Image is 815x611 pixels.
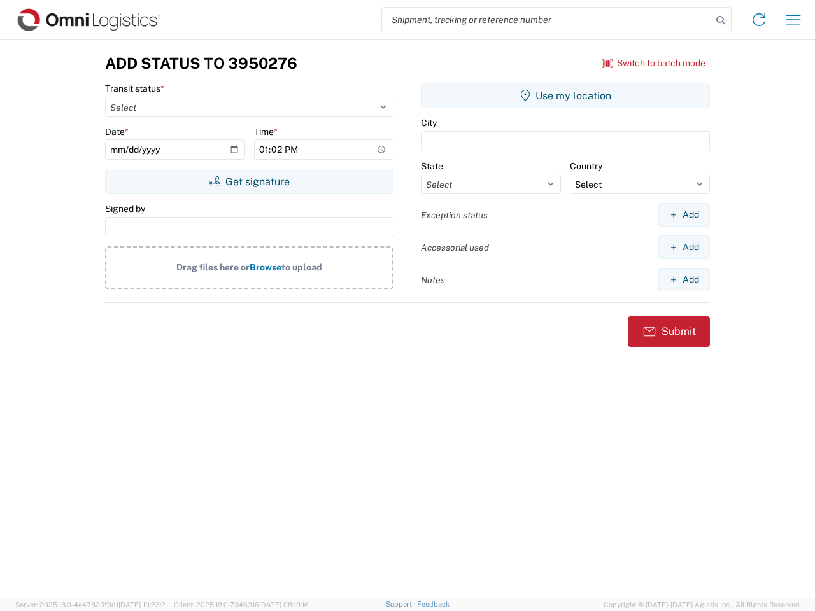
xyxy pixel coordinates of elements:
[176,262,250,272] span: Drag files here or
[421,160,443,172] label: State
[281,262,322,272] span: to upload
[259,601,309,608] span: [DATE] 08:10:16
[421,209,488,221] label: Exception status
[421,117,437,129] label: City
[254,126,278,137] label: Time
[421,242,489,253] label: Accessorial used
[421,83,710,108] button: Use my location
[105,54,297,73] h3: Add Status to 3950276
[105,169,393,194] button: Get signature
[604,599,800,610] span: Copyright © [DATE]-[DATE] Agistix Inc., All Rights Reserved
[417,600,450,608] a: Feedback
[658,268,710,291] button: Add
[658,203,710,227] button: Add
[421,274,445,286] label: Notes
[105,126,129,137] label: Date
[602,53,705,74] button: Switch to batch mode
[174,601,309,608] span: Client: 2025.18.0-7346316
[570,160,602,172] label: Country
[386,600,418,608] a: Support
[382,8,712,32] input: Shipment, tracking or reference number
[15,601,168,608] span: Server: 2025.18.0-4e47823f9d1
[250,262,281,272] span: Browse
[105,83,164,94] label: Transit status
[628,316,710,347] button: Submit
[658,235,710,259] button: Add
[118,601,168,608] span: [DATE] 10:23:21
[105,203,145,214] label: Signed by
